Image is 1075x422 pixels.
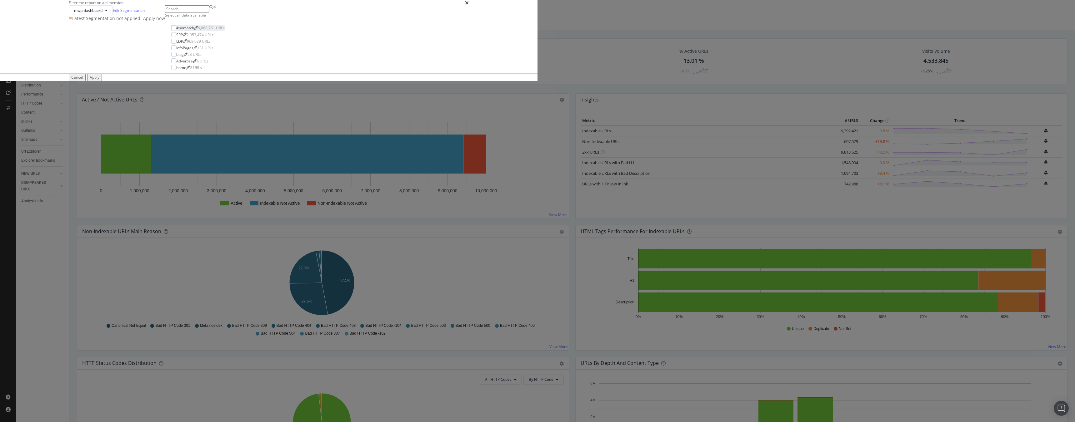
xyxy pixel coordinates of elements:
div: Open Intercom Messenger [1054,401,1069,416]
div: Apply [90,75,99,80]
div: Select all data available [165,12,231,18]
div: 4 URLs [197,58,208,64]
div: Cancel [71,75,83,80]
div: 131 URLs [197,45,213,51]
div: home [176,65,186,70]
div: Advertise [176,58,193,64]
div: 2,953,474 URLs [187,32,213,37]
div: InfoPages [176,45,193,51]
button: mwp-dashboard [69,5,113,15]
button: Apply [87,74,102,81]
span: mwp-dashboard [74,8,102,13]
div: LDP [176,39,183,44]
a: Edit Segmentation [113,7,145,14]
div: SRP [176,32,183,37]
div: 2 URLs [190,65,202,70]
div: 6,068,761 URLs [198,25,225,31]
div: #nomatch [176,25,194,31]
div: - Apply now [142,15,165,22]
div: 23 URLs [187,52,202,57]
input: Search [165,5,209,12]
div: Latest Segmentation not applied [72,15,142,22]
div: 968,029 URLs [187,39,211,44]
div: blog [176,52,184,57]
button: Cancel [69,74,86,81]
